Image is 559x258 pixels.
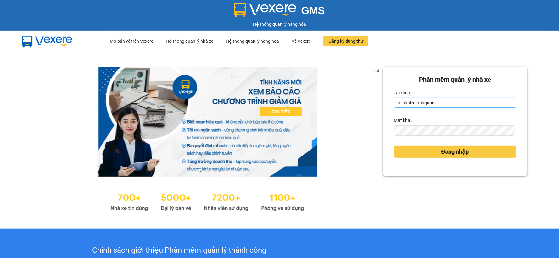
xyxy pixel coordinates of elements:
img: mbUUG5Q.png [16,31,79,52]
div: Phần mềm quản lý nhà xe [394,75,516,85]
li: slide item 1 [198,169,201,172]
a: GMS [234,9,325,14]
li: slide item 2 [206,169,209,172]
li: slide item 3 [214,169,216,172]
span: Đăng ký dùng thử [328,38,363,45]
div: Mở bán vé trên Vexere [110,31,153,51]
div: Hệ thống quản lý hàng hóa [2,21,557,28]
span: Đăng nhập [441,147,469,156]
label: Mật khẩu [394,115,413,125]
span: GMS [301,5,325,16]
div: Hệ thống quản lý hàng hoá [226,31,279,51]
p: 1 of 3 [372,67,383,75]
button: previous slide / item [31,67,40,177]
button: Đăng nhập [394,146,516,158]
input: Mật khẩu [394,125,515,135]
input: Tài khoản [394,98,516,108]
button: next slide / item [374,67,383,177]
div: Hệ thống quản lý nhà xe [166,31,213,51]
img: Statistics.png [110,189,304,213]
div: Chính sách giới thiệu Phần mềm quản lý thành công [39,244,319,256]
img: logo 2 [234,3,296,17]
button: Đăng ký dùng thử [323,36,368,46]
div: Về Vexere [292,31,311,51]
label: Tài khoản [394,88,413,98]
